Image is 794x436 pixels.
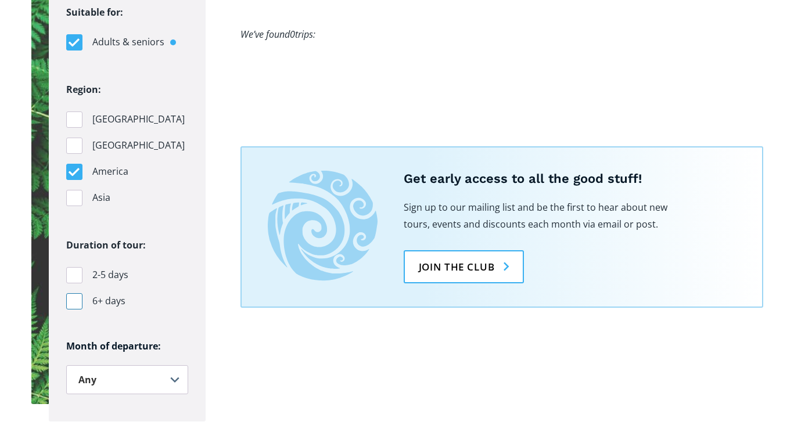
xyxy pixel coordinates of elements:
legend: Suitable for: [66,4,123,21]
span: 2-5 days [92,267,128,283]
span: Asia [92,190,110,206]
span: [GEOGRAPHIC_DATA] [92,111,185,127]
span: [GEOGRAPHIC_DATA] [92,138,185,153]
a: Join the club [404,250,524,283]
legend: Region: [66,81,101,98]
span: America [92,164,128,179]
p: Sign up to our mailing list and be the first to hear about new tours, events and discounts each m... [404,199,671,233]
h5: Get early access to all the good stuff! [404,171,736,188]
span: 0 [290,28,295,41]
legend: Duration of tour: [66,237,146,254]
div: We’ve found trips: [240,26,315,43]
h6: Month of departure: [66,340,188,352]
span: Adults & seniors [92,34,164,50]
span: 6+ days [92,293,125,309]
